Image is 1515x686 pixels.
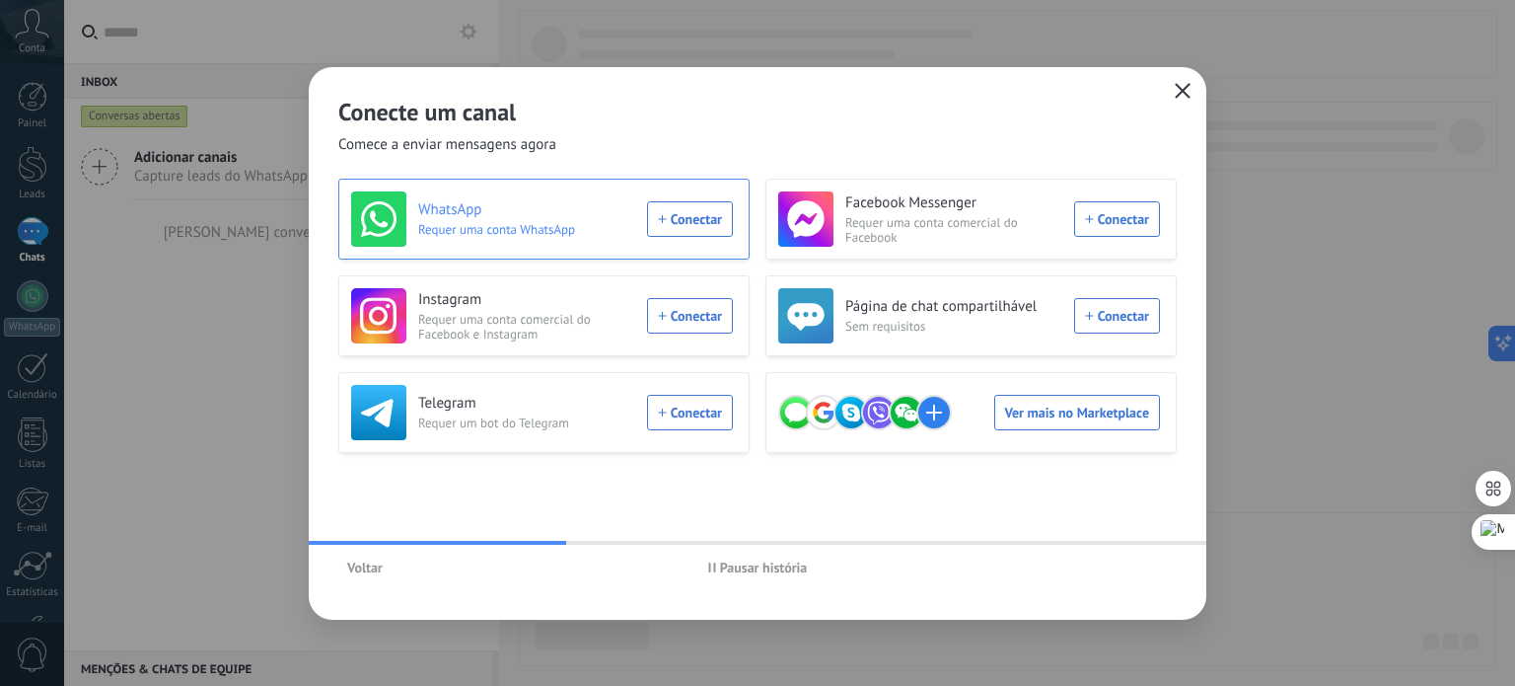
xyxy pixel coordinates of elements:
[418,312,635,342] span: Requer uma conta comercial do Facebook e Instagram
[699,553,817,582] button: Pausar história
[338,135,556,155] span: Comece a enviar mensagens agora
[845,297,1062,317] h3: Página de chat compartilhável
[418,222,635,237] span: Requer uma conta WhatsApp
[845,215,1062,245] span: Requer uma conta comercial do Facebook
[720,561,808,574] span: Pausar história
[418,416,635,430] span: Requer um bot do Telegram
[338,553,392,582] button: Voltar
[338,97,1177,127] h2: Conecte um canal
[845,319,1062,334] span: Sem requisitos
[347,561,383,574] span: Voltar
[418,200,635,220] h3: WhatsApp
[418,290,635,310] h3: Instagram
[845,193,1062,213] h3: Facebook Messenger
[418,394,635,414] h3: Telegram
